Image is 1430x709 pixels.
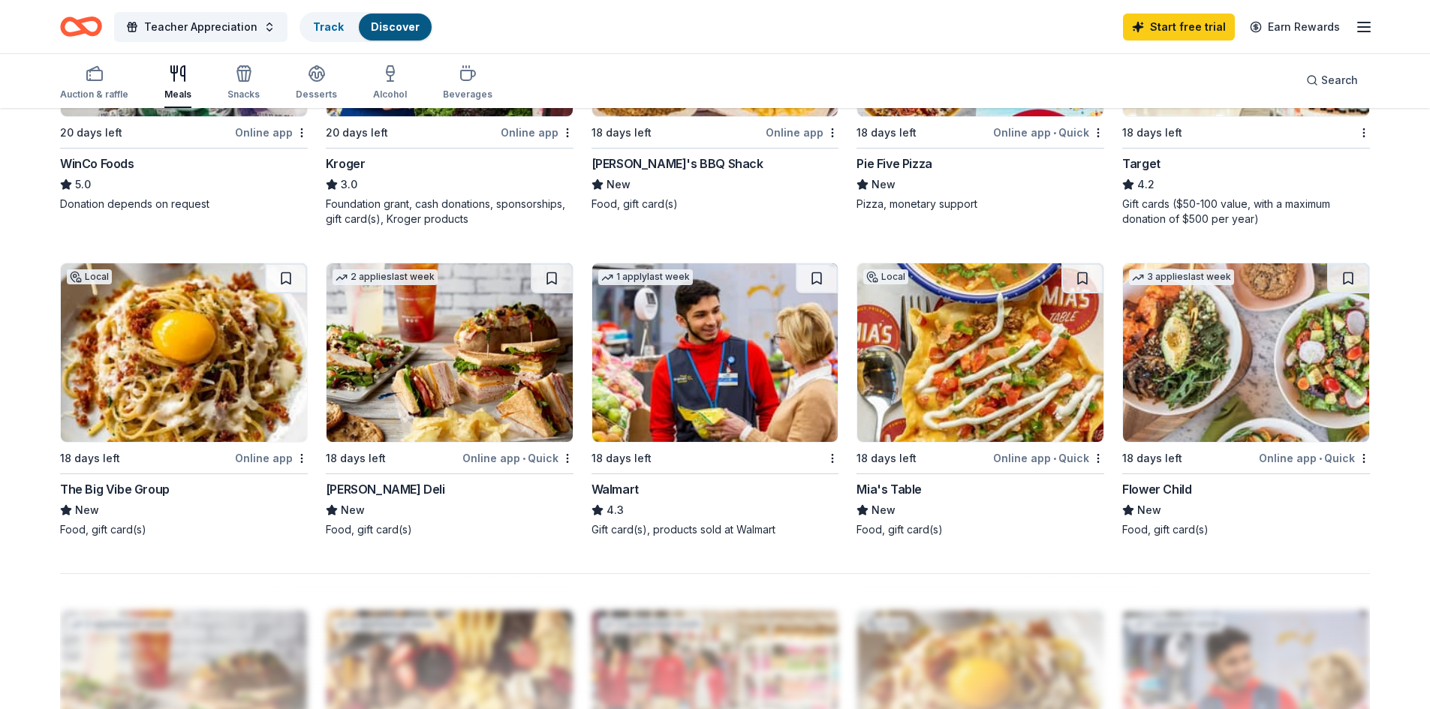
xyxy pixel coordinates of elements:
[607,501,624,519] span: 4.3
[1053,452,1056,464] span: •
[1122,155,1161,173] div: Target
[993,449,1104,467] div: Online app Quick
[326,124,388,142] div: 20 days left
[1129,269,1234,285] div: 3 applies last week
[67,269,112,284] div: Local
[164,59,191,108] button: Meals
[164,89,191,101] div: Meals
[1137,501,1161,519] span: New
[75,176,91,194] span: 5.0
[60,449,120,467] div: 18 days left
[373,89,407,101] div: Alcohol
[296,89,337,101] div: Desserts
[592,155,763,173] div: [PERSON_NAME]'s BBQ Shack
[1122,522,1370,537] div: Food, gift card(s)
[598,269,693,285] div: 1 apply last week
[235,449,308,467] div: Online app
[326,197,574,227] div: Foundation grant, cash donations, sponsorships, gift card(s), Kroger products
[592,480,639,498] div: Walmart
[60,263,308,537] a: Image for The Big Vibe GroupLocal18 days leftOnline appThe Big Vibe GroupNewFood, gift card(s)
[522,452,525,464] span: •
[856,480,922,498] div: Mia's Table
[1259,449,1370,467] div: Online app Quick
[1122,197,1370,227] div: Gift cards ($50-100 value, with a maximum donation of $500 per year)
[1319,452,1322,464] span: •
[60,89,128,101] div: Auction & raffle
[60,59,128,108] button: Auction & raffle
[227,59,260,108] button: Snacks
[1122,480,1191,498] div: Flower Child
[856,522,1104,537] div: Food, gift card(s)
[856,197,1104,212] div: Pizza, monetary support
[857,263,1103,442] img: Image for Mia's Table
[313,20,344,33] a: Track
[1122,263,1370,537] a: Image for Flower Child3 applieslast week18 days leftOnline app•QuickFlower ChildNewFood, gift car...
[373,59,407,108] button: Alcohol
[592,522,839,537] div: Gift card(s), products sold at Walmart
[592,263,839,537] a: Image for Walmart1 applylast week18 days leftWalmart4.3Gift card(s), products sold at Walmart
[60,522,308,537] div: Food, gift card(s)
[60,9,102,44] a: Home
[60,155,134,173] div: WinCo Foods
[333,269,438,285] div: 2 applies last week
[607,176,631,194] span: New
[75,501,99,519] span: New
[1294,65,1370,95] button: Search
[235,123,308,142] div: Online app
[592,197,839,212] div: Food, gift card(s)
[1241,14,1349,41] a: Earn Rewards
[993,123,1104,142] div: Online app Quick
[327,263,573,442] img: Image for McAlister's Deli
[501,123,574,142] div: Online app
[114,12,288,42] button: Teacher Appreciation
[462,449,574,467] div: Online app Quick
[443,59,492,108] button: Beverages
[326,263,574,537] a: Image for McAlister's Deli2 applieslast week18 days leftOnline app•Quick[PERSON_NAME] DeliNewFood...
[443,89,492,101] div: Beverages
[144,18,257,36] span: Teacher Appreciation
[872,501,896,519] span: New
[592,449,652,467] div: 18 days left
[1123,263,1369,442] img: Image for Flower Child
[341,176,357,194] span: 3.0
[1053,127,1056,139] span: •
[592,124,652,142] div: 18 days left
[60,197,308,212] div: Donation depends on request
[1137,176,1155,194] span: 4.2
[872,176,896,194] span: New
[1123,14,1235,41] a: Start free trial
[296,59,337,108] button: Desserts
[856,124,917,142] div: 18 days left
[856,155,932,173] div: Pie Five Pizza
[856,449,917,467] div: 18 days left
[371,20,420,33] a: Discover
[326,480,445,498] div: [PERSON_NAME] Deli
[227,89,260,101] div: Snacks
[766,123,838,142] div: Online app
[592,263,838,442] img: Image for Walmart
[1122,449,1182,467] div: 18 days left
[1321,71,1358,89] span: Search
[1122,124,1182,142] div: 18 days left
[60,480,170,498] div: The Big Vibe Group
[326,522,574,537] div: Food, gift card(s)
[341,501,365,519] span: New
[61,263,307,442] img: Image for The Big Vibe Group
[326,155,366,173] div: Kroger
[856,263,1104,537] a: Image for Mia's TableLocal18 days leftOnline app•QuickMia's TableNewFood, gift card(s)
[300,12,433,42] button: TrackDiscover
[60,124,122,142] div: 20 days left
[326,449,386,467] div: 18 days left
[863,269,908,284] div: Local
